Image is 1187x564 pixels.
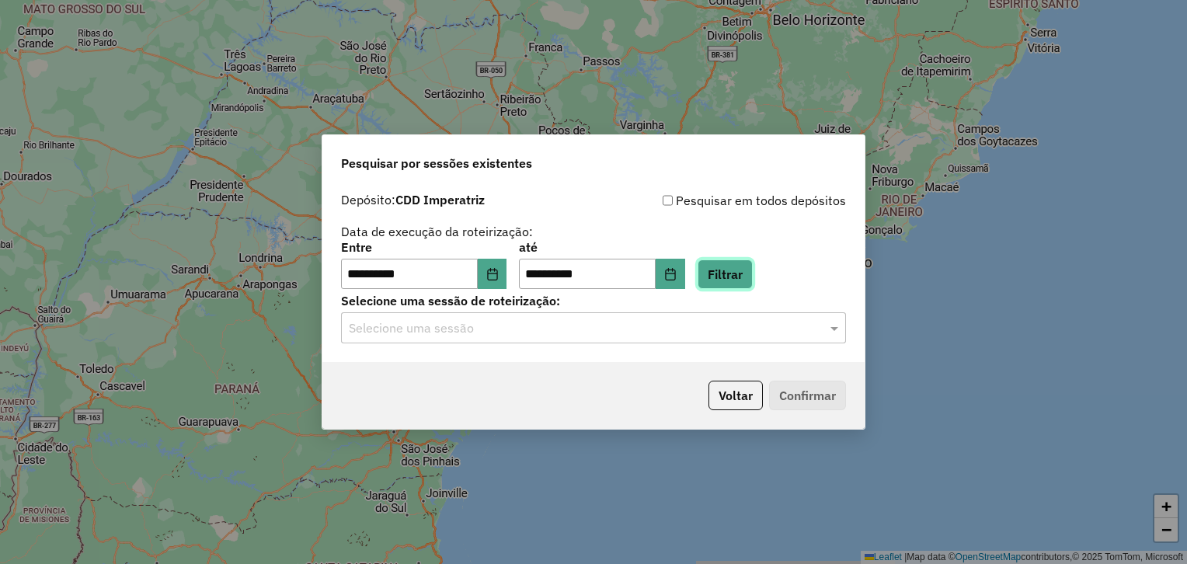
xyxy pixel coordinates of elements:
label: até [519,238,684,256]
span: Pesquisar por sessões existentes [341,154,532,172]
label: Depósito: [341,190,485,209]
button: Filtrar [698,259,753,289]
button: Choose Date [478,259,507,290]
label: Selecione uma sessão de roteirização: [341,291,846,310]
strong: CDD Imperatriz [395,192,485,207]
label: Entre [341,238,506,256]
div: Pesquisar em todos depósitos [593,191,846,210]
button: Voltar [708,381,763,410]
label: Data de execução da roteirização: [341,222,533,241]
button: Choose Date [656,259,685,290]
